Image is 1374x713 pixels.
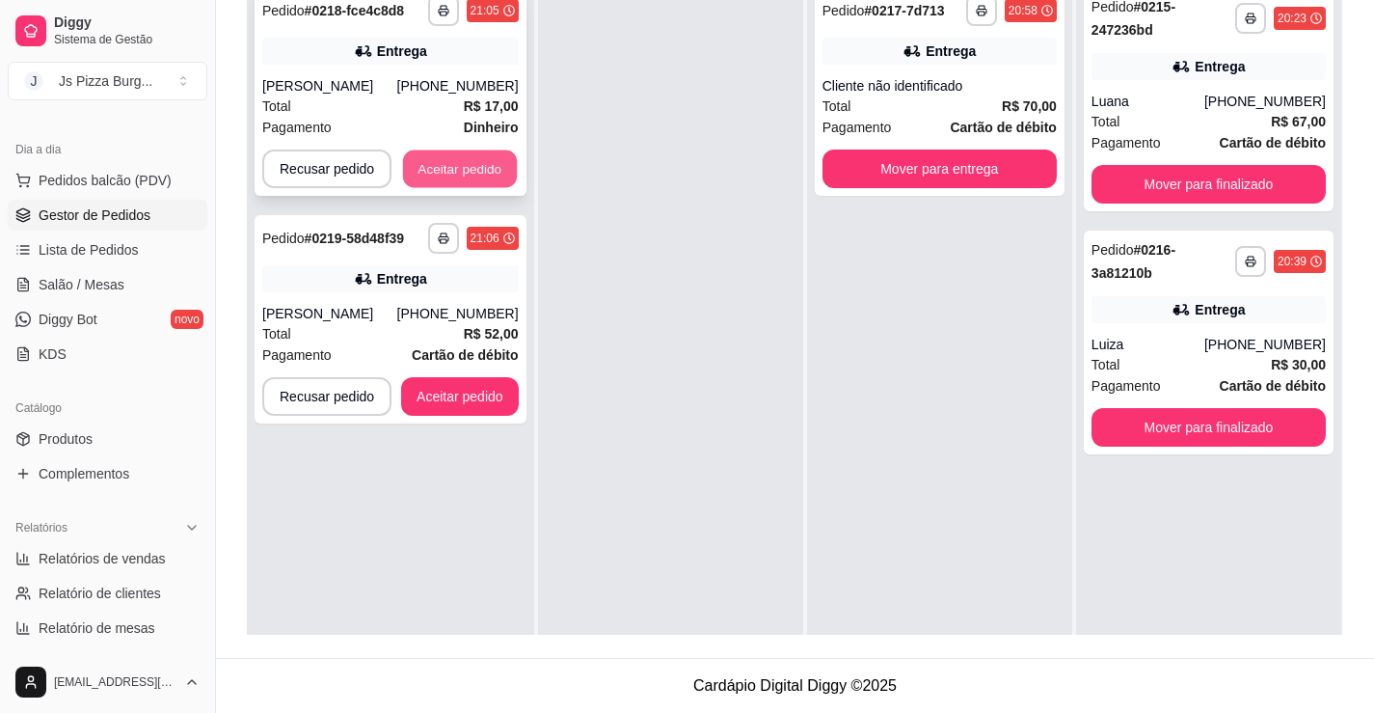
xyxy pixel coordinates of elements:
[471,3,499,18] div: 21:05
[8,543,207,574] a: Relatórios de vendas
[39,464,129,483] span: Complementos
[412,347,518,363] strong: Cartão de débito
[8,200,207,231] a: Gestor de Pedidos
[471,231,499,246] div: 21:06
[401,377,519,416] button: Aceitar pedido
[1091,408,1326,447] button: Mover para finalizado
[262,377,391,416] button: Recusar pedido
[1009,3,1037,18] div: 20:58
[1091,335,1204,354] div: Luiza
[397,304,519,323] div: [PHONE_NUMBER]
[262,323,291,344] span: Total
[262,3,305,18] span: Pedido
[464,120,519,135] strong: Dinheiro
[397,76,519,96] div: [PHONE_NUMBER]
[305,231,405,246] strong: # 0219-58d48f39
[822,117,892,138] span: Pagamento
[8,234,207,265] a: Lista de Pedidos
[39,310,97,329] span: Diggy Bot
[39,429,93,449] span: Produtos
[926,41,976,61] div: Entrega
[39,584,161,603] span: Relatório de clientes
[864,3,944,18] strong: # 0217-7d713
[8,304,207,335] a: Diggy Botnovo
[8,647,207,678] a: Relatório de fidelidadenovo
[1091,92,1204,111] div: Luana
[39,549,166,568] span: Relatórios de vendas
[39,275,124,294] span: Salão / Mesas
[1278,254,1307,269] div: 20:39
[24,71,43,91] span: J
[39,171,172,190] span: Pedidos balcão (PDV)
[1091,375,1161,397] span: Pagamento
[216,658,1374,713] footer: Cardápio Digital Diggy © 2025
[8,8,207,54] a: DiggySistema de Gestão
[262,117,332,138] span: Pagamento
[15,520,67,535] span: Relatórios
[1195,57,1245,76] div: Entrega
[822,3,865,18] span: Pedido
[1091,111,1120,132] span: Total
[464,326,519,342] strong: R$ 52,00
[8,424,207,454] a: Produtos
[1204,92,1326,111] div: [PHONE_NUMBER]
[8,62,207,100] button: Select a team
[262,96,291,117] span: Total
[8,659,207,705] button: [EMAIL_ADDRESS][DOMAIN_NAME]
[54,32,200,47] span: Sistema de Gestão
[1091,354,1120,375] span: Total
[262,304,397,323] div: [PERSON_NAME]
[1091,165,1326,204] button: Mover para finalizado
[8,134,207,165] div: Dia a dia
[1220,378,1326,394] strong: Cartão de débito
[8,165,207,196] button: Pedidos balcão (PDV)
[39,344,67,364] span: KDS
[39,206,150,225] span: Gestor de Pedidos
[59,71,152,91] div: Js Pizza Burg ...
[403,151,517,188] button: Aceitar pedido
[262,344,332,366] span: Pagamento
[1091,242,1134,258] span: Pedido
[262,150,391,188] button: Recusar pedido
[305,3,405,18] strong: # 0218-fce4c8d8
[262,76,397,96] div: [PERSON_NAME]
[1195,300,1245,319] div: Entrega
[8,613,207,644] a: Relatório de mesas
[8,269,207,300] a: Salão / Mesas
[822,150,1057,188] button: Mover para entrega
[377,41,427,61] div: Entrega
[1271,357,1326,372] strong: R$ 30,00
[8,578,207,609] a: Relatório de clientes
[54,674,176,690] span: [EMAIL_ADDRESS][DOMAIN_NAME]
[1271,114,1326,129] strong: R$ 67,00
[1091,132,1161,153] span: Pagamento
[822,96,851,117] span: Total
[377,269,427,288] div: Entrega
[822,76,1057,96] div: Cliente não identificado
[464,98,519,114] strong: R$ 17,00
[8,339,207,370] a: KDS
[1002,98,1057,114] strong: R$ 70,00
[1091,242,1175,281] strong: # 0216-3a81210b
[1278,11,1307,26] div: 20:23
[1220,135,1326,151] strong: Cartão de débito
[54,14,200,32] span: Diggy
[1204,335,1326,354] div: [PHONE_NUMBER]
[950,120,1056,135] strong: Cartão de débito
[8,393,207,424] div: Catálogo
[39,240,139,260] span: Lista de Pedidos
[262,231,305,246] span: Pedido
[39,618,155,638] span: Relatório de mesas
[8,458,207,489] a: Complementos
